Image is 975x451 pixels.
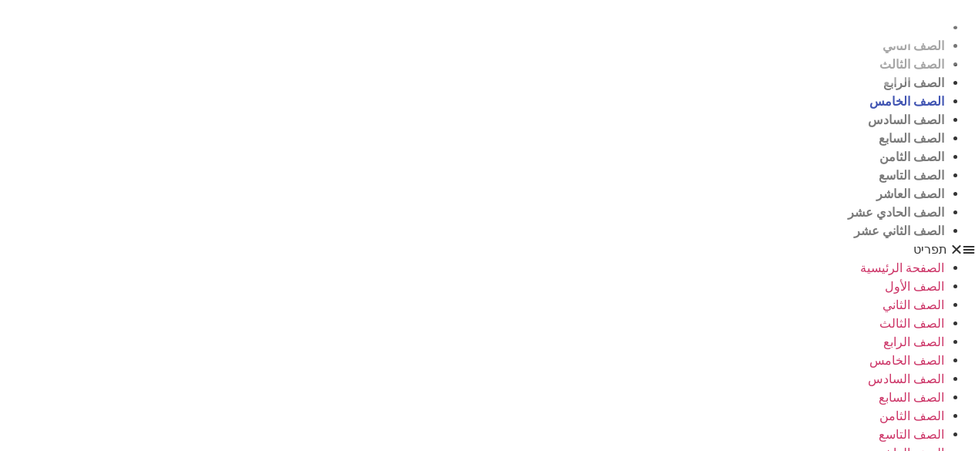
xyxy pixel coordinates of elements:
a: الصف الثاني عشر [8,43,186,79]
a: الصف التاسع [526,43,680,79]
a: الصف الحادي عشر [186,43,370,79]
a: الصف الثامن [680,43,832,79]
a: الصف الرابع [328,8,424,43]
a: الصف الخامس [219,8,328,43]
a: الصف السادس [108,8,219,43]
a: الصف الأول [620,8,714,43]
a: الصفحة الرئيسية [714,8,832,43]
a: الصف الثالث [424,8,523,43]
a: الصف الثاني [523,8,620,43]
a: الصف السابع [8,8,108,43]
a: الصف العاشر [371,43,526,79]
